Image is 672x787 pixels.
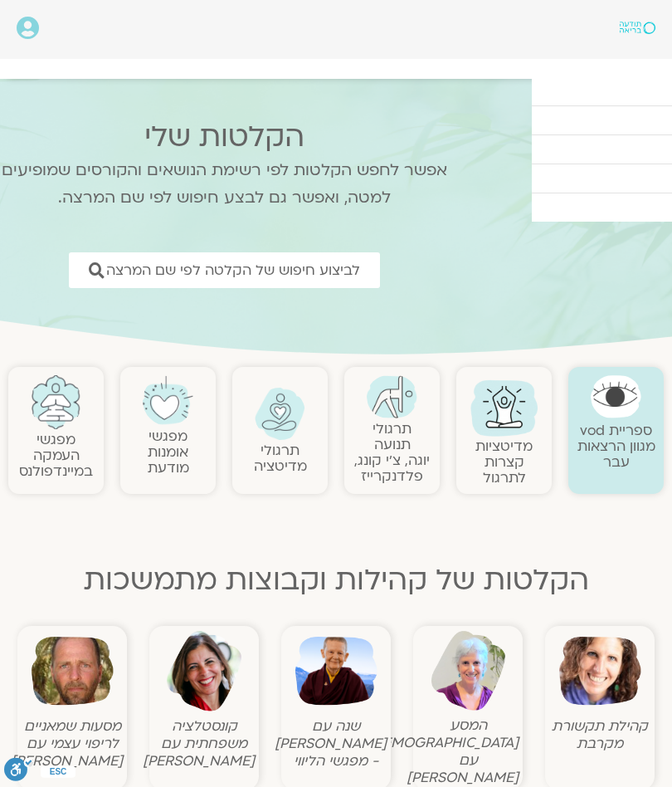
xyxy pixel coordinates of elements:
[577,421,655,472] a: ספריית vodמגוון הרצאות עבר
[354,419,430,486] a: תרגולי תנועהיוגה, צ׳י קונג, פלדנקרייז
[417,716,519,786] figcaption: המסע [DEMOGRAPHIC_DATA] עם [PERSON_NAME]
[153,717,255,770] figcaption: קונסטלציה משפחתית עם [PERSON_NAME]
[22,717,123,770] figcaption: מסעות שמאניים לריפוי עצמי עם [PERSON_NAME]
[69,252,380,288] a: לביצוע חיפוש של הקלטה לפי שם המרצה
[549,717,650,752] figcaption: קהילת תקשורת מקרבת
[254,441,307,476] a: תרגולימדיטציה
[19,430,93,481] a: מפגשיהעמקה במיינדפולנס
[475,437,533,487] a: מדיטציות קצרות לתרגול
[285,717,387,770] figcaption: שנה עם [PERSON_NAME] - מפגשי הליווי
[106,262,360,278] span: לביצוע חיפוש של הקלטה לפי שם המרצה
[148,427,189,477] a: מפגשיאומנות מודעת
[8,564,664,597] h2: הקלטות של קהילות וקבוצות מתמשכות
